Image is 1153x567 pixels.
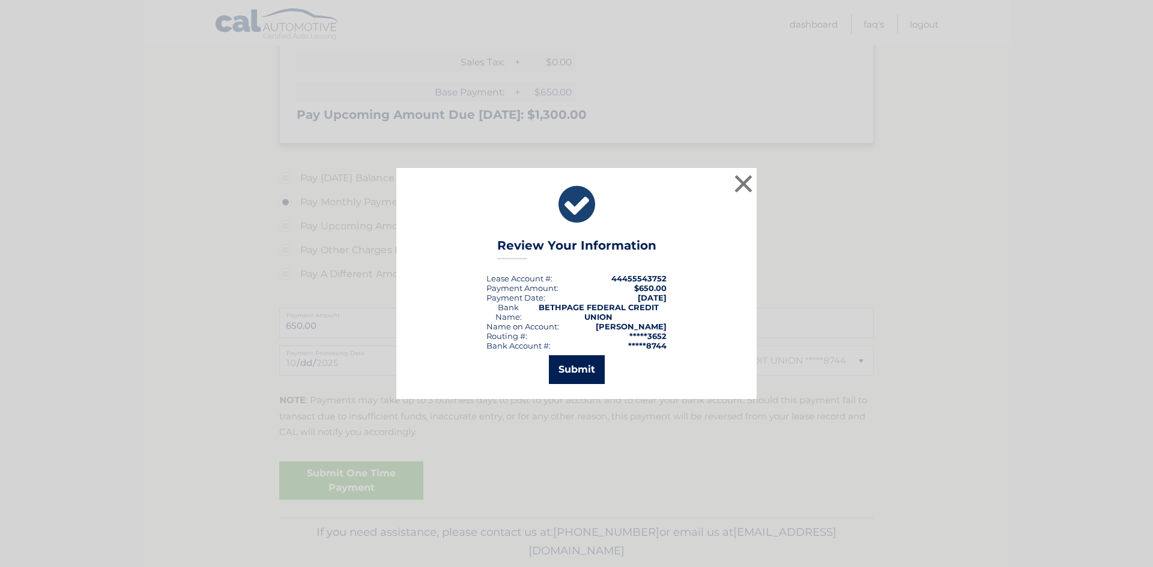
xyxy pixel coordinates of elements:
[486,293,545,302] div: :
[539,302,659,322] strong: BETHPAGE FEDERAL CREDIT UNION
[486,293,543,302] span: Payment Date
[611,274,667,283] strong: 44455543752
[486,302,531,322] div: Bank Name:
[497,238,656,259] h3: Review Your Information
[486,322,559,331] div: Name on Account:
[638,293,667,302] span: [DATE]
[549,355,605,384] button: Submit
[486,331,527,341] div: Routing #:
[634,283,667,293] span: $650.00
[486,341,551,350] div: Bank Account #:
[731,172,755,196] button: ×
[486,274,552,283] div: Lease Account #:
[596,322,667,331] strong: [PERSON_NAME]
[486,283,558,293] div: Payment Amount:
